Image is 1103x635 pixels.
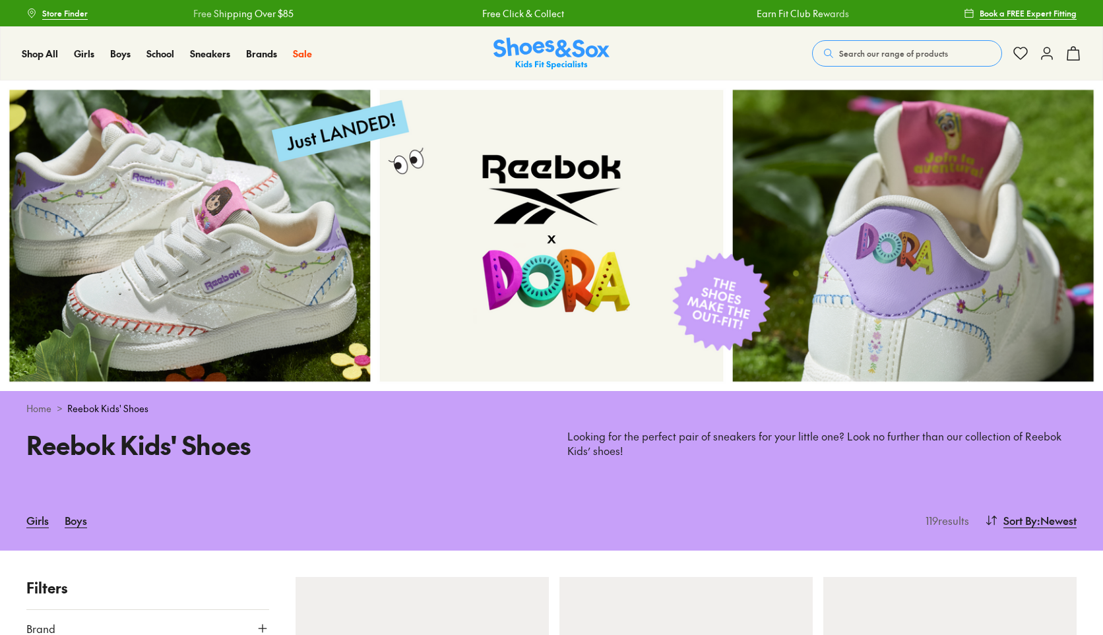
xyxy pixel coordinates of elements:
span: Reebok Kids' Shoes [67,402,148,415]
button: Sort By:Newest [985,506,1077,535]
p: Filters [26,577,269,599]
span: Shop All [22,47,58,60]
button: Search our range of products [812,40,1002,67]
p: Looking for the perfect pair of sneakers for your little one? Look no further than our collection... [567,429,1077,458]
span: Book a FREE Expert Fitting [980,7,1077,19]
span: Sort By [1003,512,1037,528]
span: Brands [246,47,277,60]
img: SNS_Logo_Responsive.svg [493,38,610,70]
a: Sneakers [190,47,230,61]
a: Brands [246,47,277,61]
p: 119 results [920,512,969,528]
h1: Reebok Kids' Shoes [26,426,536,464]
div: > [26,402,1077,415]
a: School [146,47,174,61]
a: Shoes & Sox [493,38,610,70]
a: Free Click & Collect [480,7,562,20]
a: Boys [65,506,87,535]
span: School [146,47,174,60]
a: Home [26,402,51,415]
a: Girls [74,47,94,61]
span: Girls [74,47,94,60]
a: Store Finder [26,1,88,25]
span: Sneakers [190,47,230,60]
a: Earn Fit Club Rewards [755,7,847,20]
a: Shop All [22,47,58,61]
a: Free Shipping Over $85 [191,7,292,20]
span: Search our range of products [839,47,948,59]
a: Boys [110,47,131,61]
a: Book a FREE Expert Fitting [964,1,1077,25]
a: Sale [293,47,312,61]
a: Girls [26,506,49,535]
span: Boys [110,47,131,60]
span: Sale [293,47,312,60]
span: : Newest [1037,512,1077,528]
span: Store Finder [42,7,88,19]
